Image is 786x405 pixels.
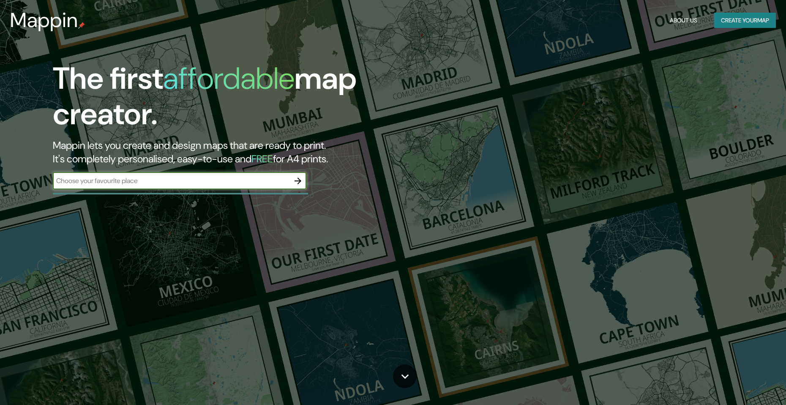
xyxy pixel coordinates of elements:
button: Create yourmap [714,13,776,28]
h5: FREE [251,152,273,165]
h2: Mappin lets you create and design maps that are ready to print. It's completely personalised, eas... [53,139,446,166]
h1: affordable [163,59,295,98]
input: Choose your favourite place [53,176,289,186]
h1: The first map creator. [53,61,446,139]
button: About Us [666,13,701,28]
h3: Mappin [10,8,78,32]
img: mappin-pin [78,22,85,29]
